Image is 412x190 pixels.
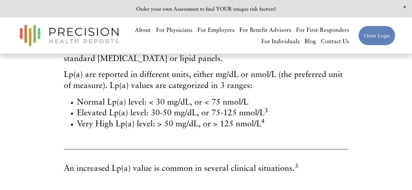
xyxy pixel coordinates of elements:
span: Elevated Lp(a) level: 30-50 mg/dL, or 75-125 nmol/L [77,108,268,117]
sup: 3 [295,162,298,169]
a: About [135,24,151,35]
a: For Physicians [156,24,192,35]
span: An increased Lp(a) value is common in several clinical situations. [64,163,298,173]
span: Normal Lp(a) level: < 30 mg/dL, or < 75 nmol/L [77,97,248,107]
a: For Individuals [261,36,300,47]
sup: 3 [264,107,268,114]
a: For Benefit Advisors [239,24,291,35]
a: Blog [305,36,316,47]
a: For First-Responders [296,24,349,35]
a: For Employers [197,24,234,35]
span: Lp(a) are reported in different units, either mg/dL or nmol/L (the preferred unit of measure). Lp... [64,69,343,90]
iframe: Chat Widget [379,159,412,190]
span: Very High Lp(a) level: > 50 mg/dL, or > 125 nmol/L [77,119,264,128]
sup: 4 [261,117,264,124]
a: Client Login [358,26,395,45]
a: Contact Us [321,36,349,47]
img: Precision Health Reports [17,22,122,49]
